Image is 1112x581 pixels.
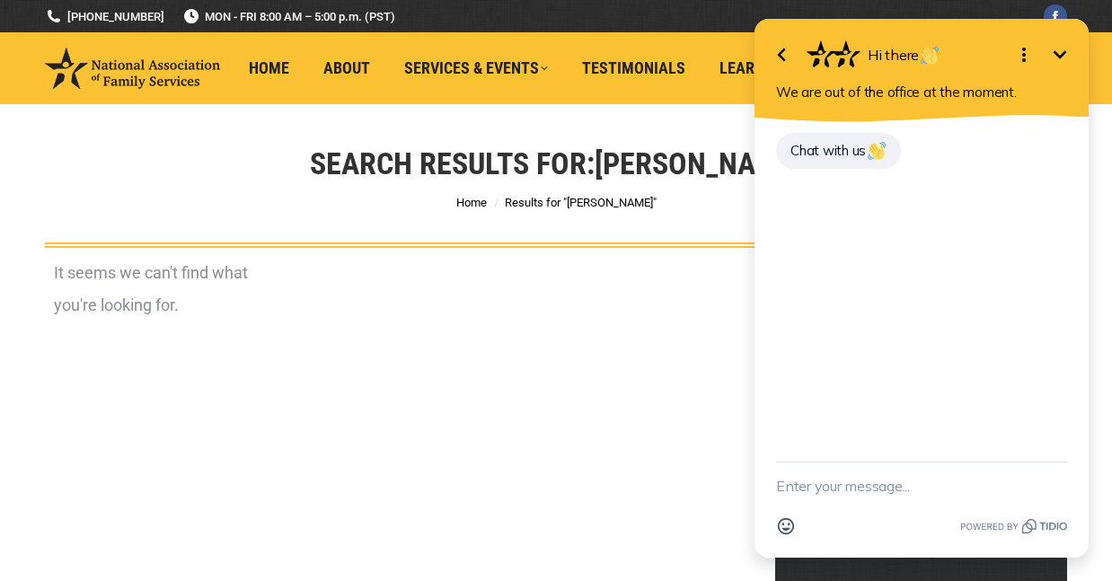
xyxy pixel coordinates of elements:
[45,8,164,25] a: [PHONE_NUMBER]
[582,58,685,78] span: Testimonials
[249,58,289,78] span: Home
[456,196,487,209] a: Home
[137,46,209,64] span: Hi there
[595,145,802,181] span: [PERSON_NAME]
[190,47,207,65] img: 👋
[707,51,858,85] a: Learning Center
[45,462,336,509] textarea: New message
[275,37,311,73] button: Open options
[311,37,347,73] button: Minimize
[505,196,657,209] span: Results for "[PERSON_NAME]"
[323,58,370,78] span: About
[54,257,259,321] div: It seems we can't find what you're looking for.
[182,8,395,25] span: MON - FRI 8:00 AM – 5:00 p.m. (PST)
[59,142,155,159] span: Chat with us
[45,48,220,89] img: National Association of Family Services
[236,51,302,85] a: Home
[45,84,286,101] span: We are out of the office at the moment.
[137,142,154,160] img: 👋
[229,515,336,537] a: Powered by Tidio.
[569,51,698,85] a: Testimonials
[404,58,548,78] span: Services & Events
[719,58,845,78] span: Learning Center
[310,144,802,183] h1: Search Results for:
[311,51,383,85] a: About
[38,509,72,543] button: Open Emoji picker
